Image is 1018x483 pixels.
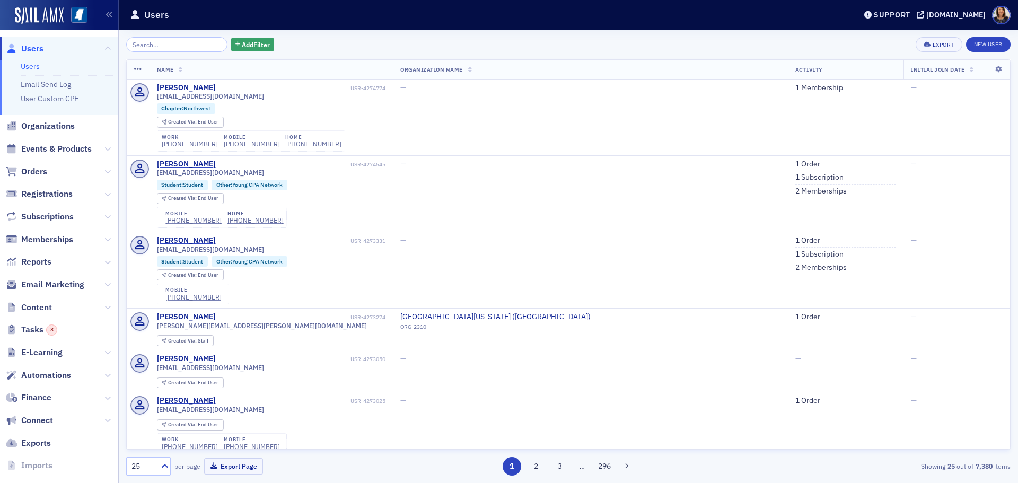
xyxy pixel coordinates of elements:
[157,236,216,245] div: [PERSON_NAME]
[400,312,591,322] span: University of Southern Mississippi (Hattiesburg)
[973,461,994,471] strong: 7,380
[795,263,847,273] a: 2 Memberships
[168,195,198,201] span: Created Via :
[21,370,71,381] span: Automations
[157,160,216,169] div: [PERSON_NAME]
[795,173,844,182] a: 1 Subscription
[795,160,820,169] a: 1 Order
[165,293,222,301] div: [PHONE_NUMBER]
[795,83,843,93] a: 1 Membership
[926,10,986,20] div: [DOMAIN_NAME]
[168,271,198,278] span: Created Via :
[162,140,218,148] a: [PHONE_NUMBER]
[227,216,284,224] div: [PHONE_NUMBER]
[168,337,198,344] span: Created Via :
[503,457,521,476] button: 1
[795,187,847,196] a: 2 Memberships
[795,312,820,322] a: 1 Order
[217,85,385,92] div: USR-4274774
[216,258,283,265] a: Other:Young CPA Network
[21,460,52,471] span: Imports
[285,140,341,148] a: [PHONE_NUMBER]
[157,103,216,114] div: Chapter:
[6,392,51,403] a: Finance
[157,256,208,267] div: Student:
[157,312,216,322] div: [PERSON_NAME]
[71,7,87,23] img: SailAMX
[21,166,47,178] span: Orders
[157,335,214,346] div: Created Via: Staff
[165,210,222,217] div: mobile
[6,347,63,358] a: E-Learning
[157,364,264,372] span: [EMAIL_ADDRESS][DOMAIN_NAME]
[6,370,71,381] a: Automations
[400,83,406,92] span: —
[168,196,218,201] div: End User
[204,458,263,475] button: Export Page
[161,104,183,112] span: Chapter :
[126,37,227,52] input: Search…
[217,398,385,405] div: USR-4273025
[21,62,40,71] a: Users
[162,436,218,443] div: work
[217,161,385,168] div: USR-4274545
[21,120,75,132] span: Organizations
[526,457,545,476] button: 2
[157,269,224,280] div: Created Via: End User
[157,245,264,253] span: [EMAIL_ADDRESS][DOMAIN_NAME]
[6,211,74,223] a: Subscriptions
[161,258,183,265] span: Student :
[217,314,385,321] div: USR-4273274
[911,235,917,245] span: —
[911,396,917,405] span: —
[46,324,57,336] div: 3
[157,83,216,93] div: [PERSON_NAME]
[162,443,218,451] div: [PHONE_NUMBER]
[224,140,280,148] a: [PHONE_NUMBER]
[161,258,203,265] a: Student:Student
[227,210,284,217] div: home
[6,256,51,268] a: Reports
[21,94,78,103] a: User Custom CPE
[21,279,84,291] span: Email Marketing
[795,354,801,363] span: —
[6,324,57,336] a: Tasks3
[21,302,52,313] span: Content
[161,105,210,112] a: Chapter:Northwest
[168,379,198,386] span: Created Via :
[224,443,280,451] a: [PHONE_NUMBER]
[21,143,92,155] span: Events & Products
[911,66,964,73] span: Initial Join Date
[911,354,917,363] span: —
[285,134,341,140] div: home
[217,356,385,363] div: USR-4273050
[21,324,57,336] span: Tasks
[168,422,218,428] div: End User
[157,406,264,414] span: [EMAIL_ADDRESS][DOMAIN_NAME]
[874,10,910,20] div: Support
[157,169,264,177] span: [EMAIL_ADDRESS][DOMAIN_NAME]
[242,40,270,49] span: Add Filter
[6,437,51,449] a: Exports
[21,256,51,268] span: Reports
[165,216,222,224] a: [PHONE_NUMBER]
[216,181,283,188] a: Other:Young CPA Network
[400,323,591,334] div: ORG-2310
[21,211,74,223] span: Subscriptions
[400,396,406,405] span: —
[945,461,956,471] strong: 25
[216,258,232,265] span: Other :
[6,279,84,291] a: Email Marketing
[6,143,92,155] a: Events & Products
[162,134,218,140] div: work
[131,461,155,472] div: 25
[21,392,51,403] span: Finance
[157,396,216,406] a: [PERSON_NAME]
[21,415,53,426] span: Connect
[551,457,569,476] button: 3
[795,396,820,406] a: 1 Order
